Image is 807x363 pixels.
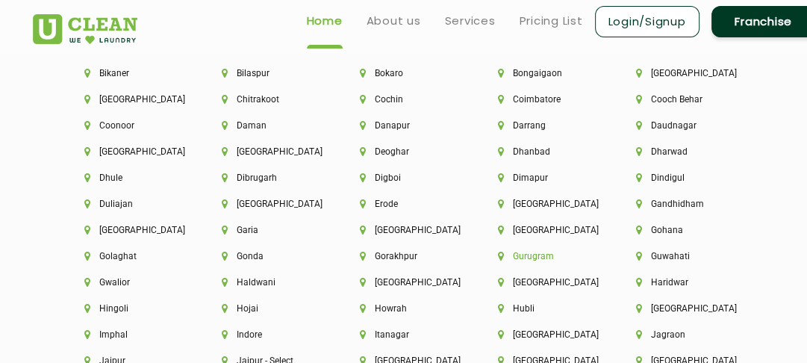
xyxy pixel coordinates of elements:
li: [GEOGRAPHIC_DATA] [360,225,447,235]
li: Gurugram [498,251,585,261]
li: Gorakhpur [360,251,447,261]
li: Hojai [222,303,309,314]
li: Coimbatore [498,94,585,105]
a: Services [445,12,496,30]
a: Login/Signup [595,6,699,37]
li: [GEOGRAPHIC_DATA] [498,225,585,235]
li: [GEOGRAPHIC_DATA] [498,329,585,340]
li: Darrang [498,120,585,131]
li: Indore [222,329,309,340]
li: Digboi [360,173,447,183]
a: About us [367,12,421,30]
li: Haridwar [636,277,723,288]
li: Dhule [84,173,172,183]
a: Pricing List [520,12,583,30]
li: Guwahati [636,251,723,261]
li: Bikaner [84,68,172,78]
li: Erode [360,199,447,209]
li: Howrah [360,303,447,314]
li: Dimapur [498,173,585,183]
li: [GEOGRAPHIC_DATA] [636,68,723,78]
li: Jagraon [636,329,723,340]
li: Cochin [360,94,447,105]
li: Hingoli [84,303,172,314]
li: Itanagar [360,329,447,340]
li: Duliajan [84,199,172,209]
li: Daman [222,120,309,131]
li: [GEOGRAPHIC_DATA] [84,94,172,105]
li: [GEOGRAPHIC_DATA] [360,277,447,288]
li: Cooch Behar [636,94,723,105]
li: Golaghat [84,251,172,261]
li: Gonda [222,251,309,261]
a: Home [307,12,343,30]
li: Dibrugarh [222,173,309,183]
li: Coonoor [84,120,172,131]
li: Gwalior [84,277,172,288]
li: [GEOGRAPHIC_DATA] [636,303,723,314]
li: Haldwani [222,277,309,288]
li: Hubli [498,303,585,314]
li: Dindigul [636,173,723,183]
li: [GEOGRAPHIC_DATA] [222,146,309,157]
li: Gohana [636,225,723,235]
li: [GEOGRAPHIC_DATA] [222,199,309,209]
li: Bokaro [360,68,447,78]
li: Daudnagar [636,120,723,131]
li: Garia [222,225,309,235]
li: Gandhidham [636,199,723,209]
li: Dhanbad [498,146,585,157]
img: UClean Laundry and Dry Cleaning [33,14,138,44]
li: Imphal [84,329,172,340]
li: Chitrakoot [222,94,309,105]
li: Dharwad [636,146,723,157]
li: [GEOGRAPHIC_DATA] [84,146,172,157]
li: Bilaspur [222,68,309,78]
li: [GEOGRAPHIC_DATA] [498,277,585,288]
li: [GEOGRAPHIC_DATA] [498,199,585,209]
li: Bongaigaon [498,68,585,78]
li: Danapur [360,120,447,131]
li: Deoghar [360,146,447,157]
li: [GEOGRAPHIC_DATA] [84,225,172,235]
